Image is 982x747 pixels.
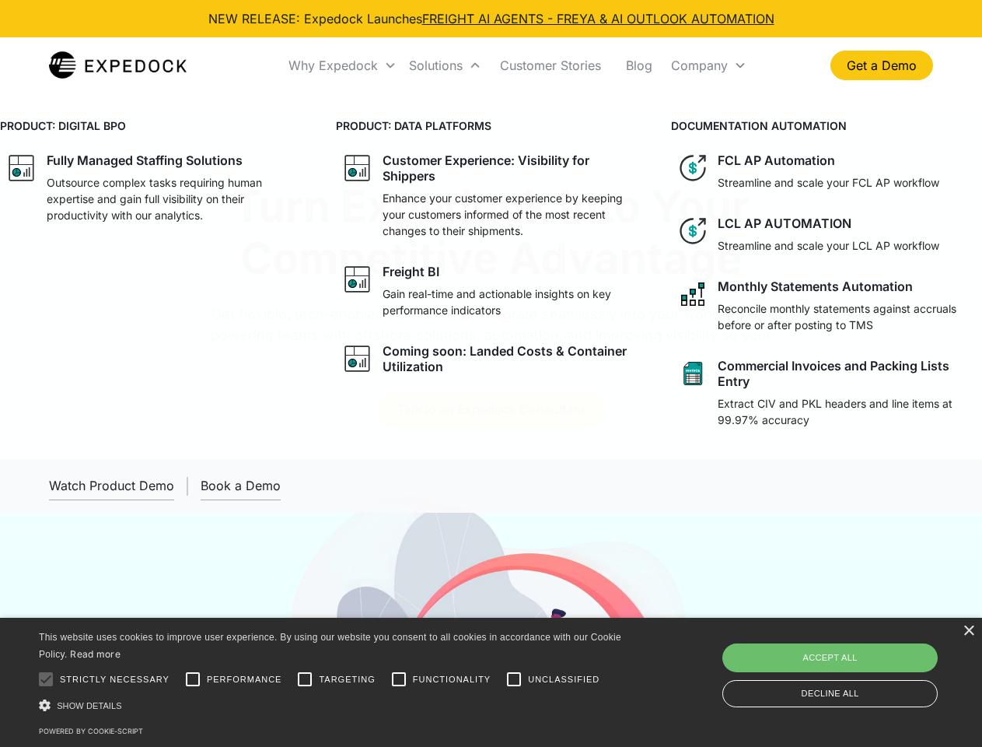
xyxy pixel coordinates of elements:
[409,58,463,73] div: Solutions
[49,478,174,493] div: Watch Product Demo
[6,153,37,184] img: graph icon
[718,300,976,333] p: Reconcile monthly statements against accruals before or after posting to TMS
[60,673,169,686] span: Strictly necessary
[718,153,835,168] div: FCL AP Automation
[39,697,627,714] div: Show details
[70,648,121,660] a: Read more
[383,286,641,318] p: Gain real-time and actionable insights on key performance indicators
[342,343,373,374] img: graph icon
[671,58,728,73] div: Company
[49,50,187,81] a: home
[718,395,976,428] p: Extract CIV and PKL headers and line items at 99.97% accuracy
[282,39,403,92] div: Why Expedock
[207,673,282,686] span: Performance
[413,673,491,686] span: Functionality
[47,153,243,168] div: Fully Managed Staffing Solutions
[39,727,143,735] a: Powered by cookie-script
[47,174,305,223] p: Outsource complex tasks requiring human expertise and gain full visibility on their productivity ...
[671,352,982,434] a: sheet iconCommercial Invoices and Packing Lists EntryExtract CIV and PKL headers and line items a...
[671,209,982,260] a: dollar iconLCL AP AUTOMATIONStreamline and scale your LCL AP workflow
[613,39,665,92] a: Blog
[383,153,641,184] div: Customer Experience: Visibility for Shippers
[201,478,281,493] div: Book a Demo
[830,51,933,80] a: Get a Demo
[671,146,982,197] a: dollar iconFCL AP AutomationStreamline and scale your FCL AP workflow
[488,39,613,92] a: Customer Stories
[677,358,708,389] img: sheet icon
[677,279,708,310] img: network like icon
[718,216,851,231] div: LCL AP AUTOMATION
[665,39,753,92] div: Company
[723,579,982,747] iframe: Chat Widget
[671,117,982,134] h4: DOCUMENTATION AUTOMATION
[336,117,647,134] h4: PRODUCT: DATA PLATFORMS
[718,174,939,191] p: Streamline and scale your FCL AP workflow
[342,264,373,295] img: graph icon
[49,50,187,81] img: Expedock Logo
[528,673,599,686] span: Unclassified
[677,216,708,247] img: dollar icon
[319,673,375,686] span: Targeting
[208,9,774,28] div: NEW RELEASE: Expedock Launches
[677,153,708,184] img: dollar icon
[336,337,647,381] a: graph iconComing soon: Landed Costs & Container Utilization
[718,279,913,294] div: Monthly Statements Automation
[49,472,174,500] a: open lightbox
[336,146,647,245] a: graph iconCustomer Experience: Visibility for ShippersEnhance your customer experience by keeping...
[383,343,641,374] div: Coming soon: Landed Costs & Container Utilization
[342,153,373,184] img: graph icon
[39,632,621,661] span: This website uses cookies to improve user experience. By using our website you consent to all coo...
[718,358,976,389] div: Commercial Invoices and Packing Lists Entry
[288,58,378,73] div: Why Expedock
[336,258,647,324] a: graph iconFreight BIGain real-time and actionable insights on key performance indicators
[422,11,774,26] a: FREIGHT AI AGENTS - FREYA & AI OUTLOOK AUTOMATION
[201,472,281,500] a: Book a Demo
[383,264,439,279] div: Freight BI
[57,701,122,710] span: Show details
[718,237,939,254] p: Streamline and scale your LCL AP workflow
[671,272,982,339] a: network like iconMonthly Statements AutomationReconcile monthly statements against accruals befor...
[383,190,641,239] p: Enhance your customer experience by keeping your customers informed of the most recent changes to...
[403,39,488,92] div: Solutions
